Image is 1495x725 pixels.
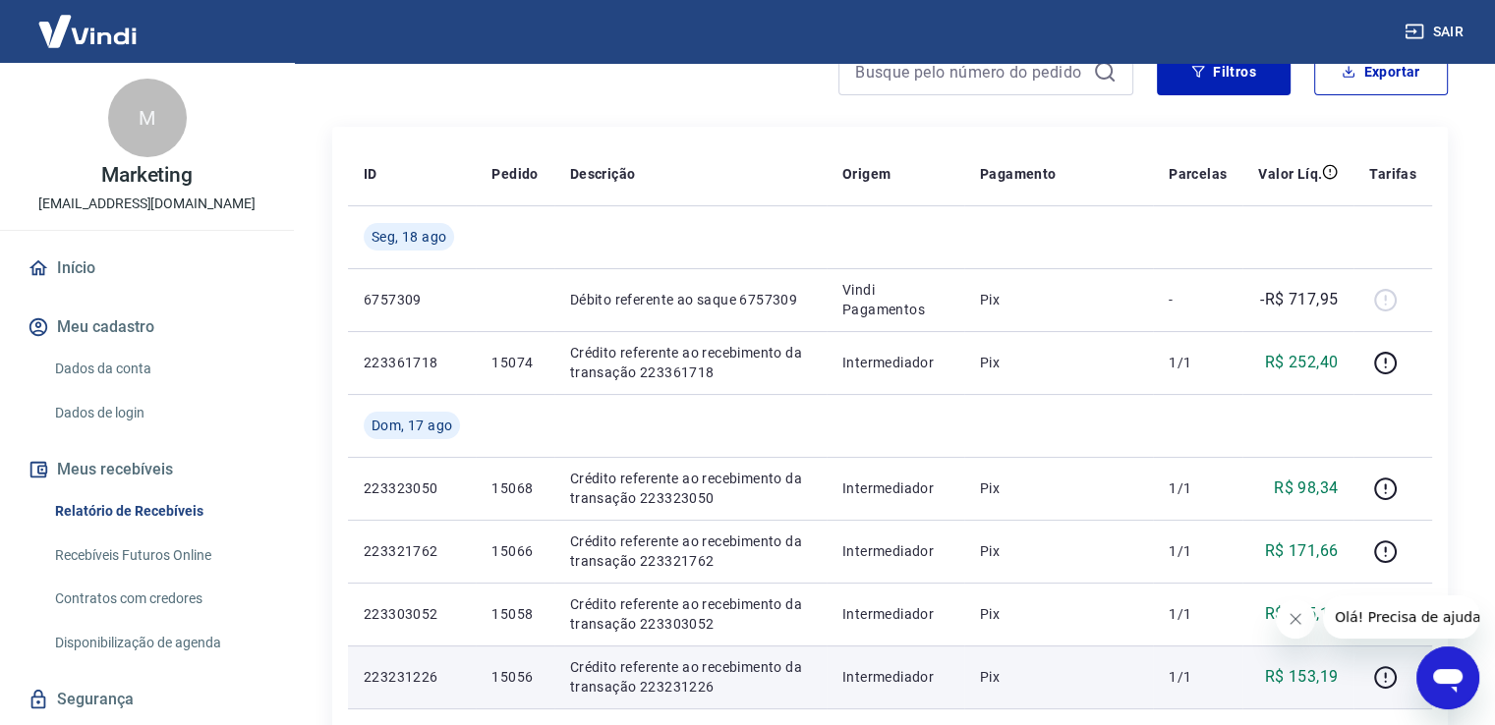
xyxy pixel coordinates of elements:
span: Olá! Precisa de ajuda? [12,14,165,29]
p: Origem [842,164,891,184]
a: Relatório de Recebíveis [47,491,270,531]
p: 15074 [491,353,538,372]
p: Intermediador [842,353,949,372]
p: Intermediador [842,478,949,498]
p: 15058 [491,604,538,624]
p: Pix [980,604,1137,624]
p: Pix [980,478,1137,498]
a: Contratos com credores [47,579,270,619]
a: Recebíveis Futuros Online [47,535,270,576]
a: Início [24,247,270,290]
a: Segurança [24,678,270,721]
p: 1/1 [1169,541,1227,561]
p: 15056 [491,667,538,687]
p: -R$ 717,95 [1260,288,1338,311]
p: 1/1 [1169,604,1227,624]
p: Crédito referente ao recebimento da transação 223321762 [570,531,811,571]
iframe: Botão para abrir a janela de mensagens [1416,646,1479,709]
button: Sair [1401,14,1471,50]
p: 6757309 [364,290,460,309]
p: Crédito referente ao recebimento da transação 223303052 [570,594,811,634]
span: Seg, 18 ago [372,227,446,247]
p: Intermediador [842,541,949,561]
p: - [1169,290,1227,309]
button: Exportar [1314,48,1448,95]
p: R$ 153,19 [1265,665,1339,689]
button: Meu cadastro [24,306,270,349]
p: 223321762 [364,541,460,561]
a: Dados da conta [47,349,270,389]
p: R$ 171,66 [1265,539,1339,563]
p: Descrição [570,164,636,184]
p: 223361718 [364,353,460,372]
p: [EMAIL_ADDRESS][DOMAIN_NAME] [38,194,256,214]
p: Pix [980,667,1137,687]
p: Parcelas [1169,164,1227,184]
iframe: Fechar mensagem [1276,599,1315,639]
button: Filtros [1157,48,1291,95]
p: 223231226 [364,667,460,687]
p: 223303052 [364,604,460,624]
p: Débito referente ao saque 6757309 [570,290,811,309]
img: Vindi [24,1,151,61]
p: 1/1 [1169,478,1227,498]
a: Disponibilização de agenda [47,623,270,663]
p: Intermediador [842,604,949,624]
p: Crédito referente ao recebimento da transação 223323050 [570,469,811,508]
button: Meus recebíveis [24,448,270,491]
p: Pix [980,541,1137,561]
p: 15068 [491,478,538,498]
div: M [108,79,187,157]
p: 223323050 [364,478,460,498]
p: ID [364,164,377,184]
p: Pedido [491,164,538,184]
p: Valor Líq. [1258,164,1322,184]
p: Pix [980,353,1137,372]
p: Crédito referente ao recebimento da transação 223361718 [570,343,811,382]
p: 1/1 [1169,667,1227,687]
p: R$ 252,40 [1265,351,1339,374]
p: Marketing [101,165,194,186]
span: Dom, 17 ago [372,416,452,435]
p: Crédito referente ao recebimento da transação 223231226 [570,657,811,697]
iframe: Mensagem da empresa [1323,595,1479,639]
p: Intermediador [842,667,949,687]
p: Pagamento [980,164,1057,184]
p: Tarifas [1369,164,1416,184]
p: Vindi Pagamentos [842,280,949,319]
p: 1/1 [1169,353,1227,372]
p: R$ 125,10 [1265,602,1339,626]
a: Dados de login [47,393,270,433]
p: Pix [980,290,1137,309]
input: Busque pelo número do pedido [855,57,1085,86]
p: 15066 [491,541,538,561]
p: R$ 98,34 [1274,476,1338,500]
